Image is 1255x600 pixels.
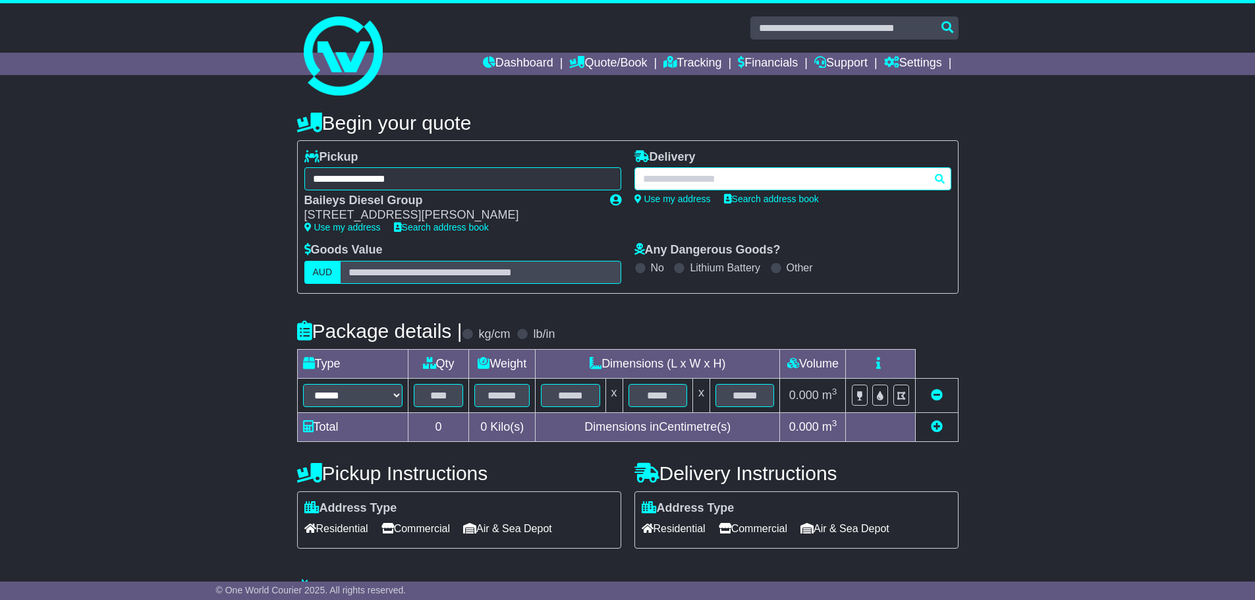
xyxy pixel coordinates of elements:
a: Remove this item [931,389,943,402]
span: m [822,420,837,433]
typeahead: Please provide city [634,167,951,190]
span: Air & Sea Depot [463,518,552,539]
h4: Begin your quote [297,112,959,134]
span: Residential [642,518,706,539]
td: Weight [469,349,536,378]
span: 0 [480,420,487,433]
label: Goods Value [304,243,383,258]
sup: 3 [832,387,837,396]
td: Type [297,349,408,378]
td: x [692,378,710,412]
span: Commercial [381,518,450,539]
a: Quote/Book [569,53,647,75]
td: Dimensions in Centimetre(s) [536,412,780,441]
a: Support [814,53,868,75]
a: Search address book [724,194,819,204]
div: [STREET_ADDRESS][PERSON_NAME] [304,208,597,223]
span: Commercial [719,518,787,539]
a: Financials [738,53,798,75]
span: © One World Courier 2025. All rights reserved. [216,585,406,595]
label: kg/cm [478,327,510,342]
label: Delivery [634,150,696,165]
label: Lithium Battery [690,261,760,274]
label: Address Type [642,501,735,516]
label: AUD [304,261,341,284]
h4: Pickup Instructions [297,462,621,484]
span: 0.000 [789,389,819,402]
h4: Package details | [297,320,462,342]
h4: Warranty & Insurance [297,578,959,600]
td: Kilo(s) [469,412,536,441]
a: Use my address [304,222,381,232]
span: Air & Sea Depot [800,518,889,539]
a: Settings [884,53,942,75]
td: Total [297,412,408,441]
label: Pickup [304,150,358,165]
span: Residential [304,518,368,539]
span: m [822,389,837,402]
a: Tracking [663,53,721,75]
a: Search address book [394,222,489,232]
a: Use my address [634,194,711,204]
sup: 3 [832,418,837,428]
td: Qty [408,349,469,378]
a: Add new item [931,420,943,433]
label: lb/in [533,327,555,342]
span: 0.000 [789,420,819,433]
label: Address Type [304,501,397,516]
td: Dimensions (L x W x H) [536,349,780,378]
td: 0 [408,412,469,441]
td: x [605,378,623,412]
label: Other [787,261,813,274]
a: Dashboard [483,53,553,75]
td: Volume [780,349,846,378]
div: Baileys Diesel Group [304,194,597,208]
label: Any Dangerous Goods? [634,243,781,258]
h4: Delivery Instructions [634,462,959,484]
label: No [651,261,664,274]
